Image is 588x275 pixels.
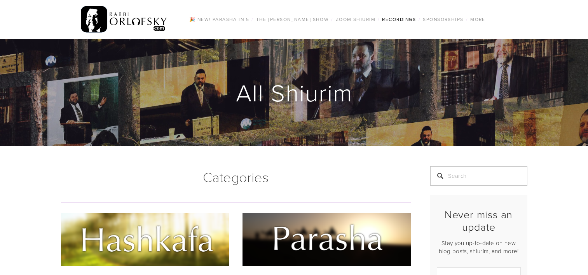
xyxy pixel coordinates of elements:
[61,166,411,187] h1: Categories
[437,208,521,233] h2: Never miss an update
[420,14,466,24] a: Sponsorships
[466,16,468,23] span: /
[437,239,521,255] p: Stay you up-to-date on new blog posts, shiurim, and more!
[187,14,251,24] a: 🎉 NEW! Parasha in 5
[331,16,333,23] span: /
[81,4,168,35] img: RabbiOrlofsky.com
[378,16,380,23] span: /
[380,14,418,24] a: Recordings
[254,14,332,24] a: The [PERSON_NAME] Show
[468,14,488,24] a: More
[251,16,253,23] span: /
[430,166,527,186] input: Search
[419,16,420,23] span: /
[61,80,528,105] h1: All Shiurim
[333,14,378,24] a: Zoom Shiurim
